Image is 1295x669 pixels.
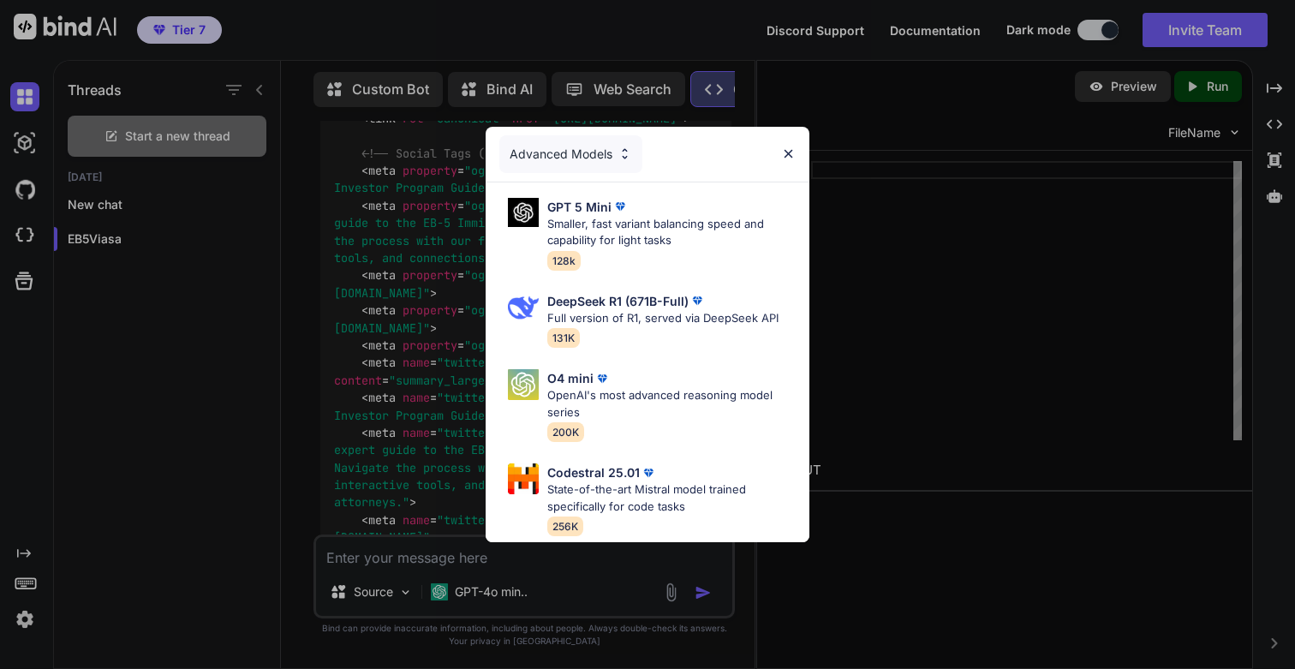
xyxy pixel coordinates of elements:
p: State-of-the-art Mistral model trained specifically for code tasks [547,481,796,515]
span: 256K [547,517,583,536]
div: Advanced Models [499,135,642,173]
p: Codestral 25.01 [547,463,640,481]
img: premium [612,198,629,215]
img: premium [594,370,611,387]
p: GPT 5 Mini [547,198,612,216]
img: premium [640,464,657,481]
img: Pick Models [508,369,539,400]
p: DeepSeek R1 (671B-Full) [547,292,689,310]
p: OpenAI's most advanced reasoning model series [547,387,796,421]
img: Pick Models [618,146,632,161]
img: Pick Models [508,292,539,323]
img: premium [689,292,706,309]
img: close [781,146,796,161]
span: 128k [547,251,581,271]
img: Pick Models [508,198,539,228]
span: 200K [547,422,584,442]
span: 131K [547,328,580,348]
p: O4 mini [547,369,594,387]
p: Smaller, fast variant balancing speed and capability for light tasks [547,216,796,249]
p: Full version of R1, served via DeepSeek API [547,310,779,327]
img: Pick Models [508,463,539,494]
